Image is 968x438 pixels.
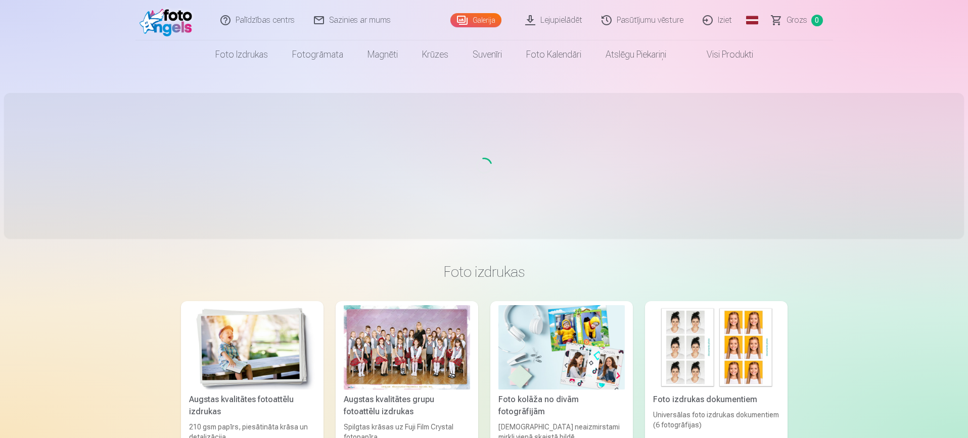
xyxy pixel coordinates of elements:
div: Foto izdrukas dokumentiem [649,394,783,406]
div: Augstas kvalitātes fotoattēlu izdrukas [185,394,319,418]
div: Foto kolāža no divām fotogrāfijām [494,394,629,418]
span: 0 [811,15,823,26]
a: Galerija [450,13,501,27]
a: Atslēgu piekariņi [593,40,678,69]
a: Visi produkti [678,40,765,69]
img: Foto kolāža no divām fotogrāfijām [498,305,625,390]
a: Suvenīri [460,40,514,69]
a: Krūzes [410,40,460,69]
span: Grozs [787,14,807,26]
a: Magnēti [355,40,410,69]
a: Fotogrāmata [280,40,355,69]
a: Foto kalendāri [514,40,593,69]
img: /fa1 [140,4,198,36]
a: Foto izdrukas [203,40,280,69]
div: Augstas kvalitātes grupu fotoattēlu izdrukas [340,394,474,418]
h3: Foto izdrukas [189,263,779,281]
img: Foto izdrukas dokumentiem [653,305,779,390]
img: Augstas kvalitātes fotoattēlu izdrukas [189,305,315,390]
